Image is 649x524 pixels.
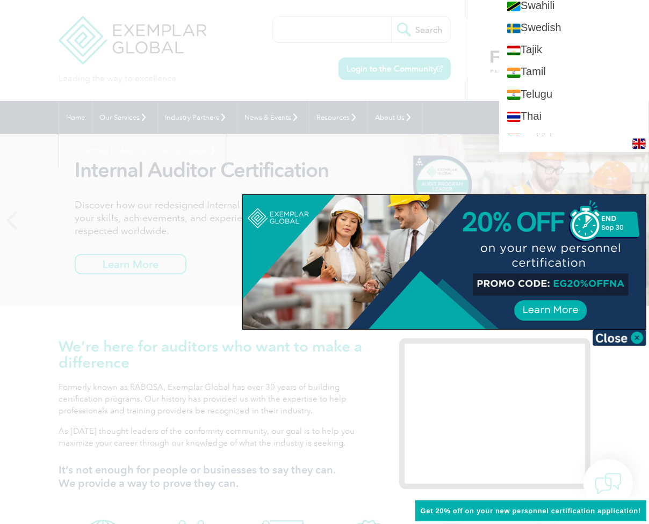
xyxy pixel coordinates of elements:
a: Telugu [499,83,649,105]
a: Tajik [499,39,649,61]
a: Thai [499,105,649,127]
img: en [632,139,646,149]
a: Swedish [499,17,649,39]
img: sv [507,24,521,34]
a: Tamil [499,61,649,83]
img: th [507,112,521,122]
img: sw [507,2,521,12]
img: tg [507,46,521,56]
img: te [507,90,521,100]
img: ta [507,68,521,78]
span: Get 20% off on your new personnel certification application! [421,507,641,515]
img: Close [593,330,646,346]
a: Turkish [499,127,649,149]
